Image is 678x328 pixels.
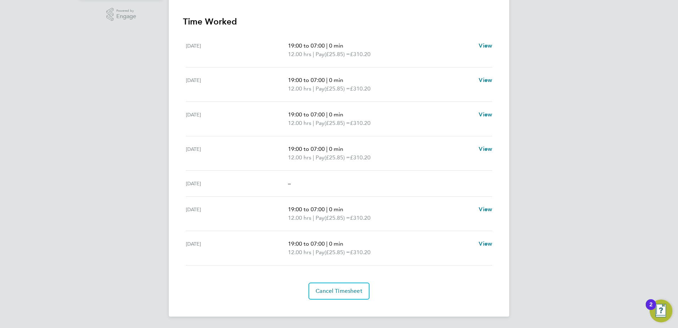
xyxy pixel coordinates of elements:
[186,110,288,127] div: [DATE]
[650,300,672,322] button: Open Resource Center, 2 new notifications
[326,206,328,213] span: |
[288,154,311,161] span: 12.00 hrs
[313,51,314,58] span: |
[186,240,288,257] div: [DATE]
[186,42,288,59] div: [DATE]
[288,42,325,49] span: 19:00 to 07:00
[324,85,350,92] span: (£25.85) =
[326,77,328,83] span: |
[479,206,492,213] span: View
[329,111,343,118] span: 0 min
[186,179,288,188] div: [DATE]
[324,214,350,221] span: (£25.85) =
[316,248,324,257] span: Pay
[288,77,325,83] span: 19:00 to 07:00
[350,120,371,126] span: £310.20
[288,120,311,126] span: 12.00 hrs
[288,180,291,187] span: –
[350,249,371,256] span: £310.20
[326,240,328,247] span: |
[324,249,350,256] span: (£25.85) =
[326,146,328,152] span: |
[329,146,343,152] span: 0 min
[329,206,343,213] span: 0 min
[479,77,492,83] span: View
[316,214,324,222] span: Pay
[288,249,311,256] span: 12.00 hrs
[183,16,495,27] h3: Time Worked
[116,13,136,20] span: Engage
[313,85,314,92] span: |
[350,51,371,58] span: £310.20
[316,119,324,127] span: Pay
[288,85,311,92] span: 12.00 hrs
[316,153,324,162] span: Pay
[186,145,288,162] div: [DATE]
[313,249,314,256] span: |
[350,154,371,161] span: £310.20
[324,154,350,161] span: (£25.85) =
[329,77,343,83] span: 0 min
[288,206,325,213] span: 19:00 to 07:00
[313,214,314,221] span: |
[479,111,492,118] span: View
[316,84,324,93] span: Pay
[479,42,492,49] span: View
[326,111,328,118] span: |
[186,76,288,93] div: [DATE]
[329,240,343,247] span: 0 min
[479,240,492,247] span: View
[479,146,492,152] span: View
[329,42,343,49] span: 0 min
[316,50,324,59] span: Pay
[288,146,325,152] span: 19:00 to 07:00
[288,214,311,221] span: 12.00 hrs
[350,214,371,221] span: £310.20
[288,51,311,58] span: 12.00 hrs
[313,120,314,126] span: |
[116,8,136,14] span: Powered by
[324,51,350,58] span: (£25.85) =
[288,111,325,118] span: 19:00 to 07:00
[288,240,325,247] span: 19:00 to 07:00
[186,205,288,222] div: [DATE]
[326,42,328,49] span: |
[324,120,350,126] span: (£25.85) =
[316,288,362,295] span: Cancel Timesheet
[350,85,371,92] span: £310.20
[313,154,314,161] span: |
[649,305,652,314] div: 2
